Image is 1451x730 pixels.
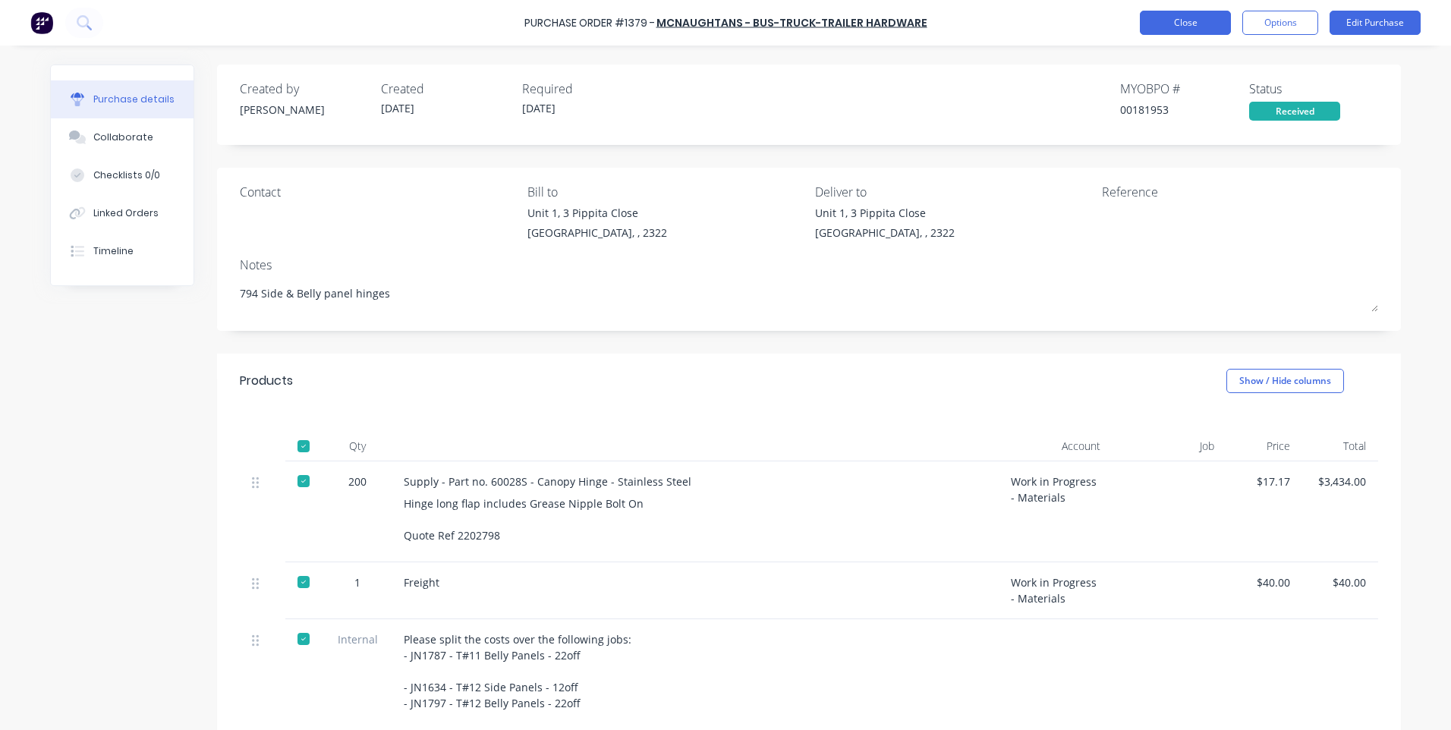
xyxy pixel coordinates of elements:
[527,225,667,241] div: [GEOGRAPHIC_DATA], , 2322
[240,278,1378,312] textarea: 794 Side & Belly panel hinges
[51,232,194,270] button: Timeline
[335,574,379,590] div: 1
[404,574,987,590] div: Freight
[51,156,194,194] button: Checklists 0/0
[93,244,134,258] div: Timeline
[240,80,369,98] div: Created by
[527,183,804,201] div: Bill to
[240,183,516,201] div: Contact
[1242,11,1318,35] button: Options
[1314,474,1366,489] div: $3,434.00
[1120,102,1249,118] div: 00181953
[524,15,655,31] div: Purchase Order #1379 -
[404,496,987,543] div: Hinge long flap includes Grease Nipple Bolt On Quote Ref 2202798
[30,11,53,34] img: Factory
[1113,431,1226,461] div: Job
[1102,183,1378,201] div: Reference
[93,93,175,106] div: Purchase details
[1226,369,1344,393] button: Show / Hide columns
[1239,474,1290,489] div: $17.17
[51,118,194,156] button: Collaborate
[1302,431,1378,461] div: Total
[1330,11,1421,35] button: Edit Purchase
[240,256,1378,274] div: Notes
[815,225,955,241] div: [GEOGRAPHIC_DATA], , 2322
[1120,80,1249,98] div: MYOB PO #
[51,80,194,118] button: Purchase details
[93,131,153,144] div: Collaborate
[1239,574,1290,590] div: $40.00
[1140,11,1231,35] button: Close
[335,631,379,647] span: Internal
[51,194,194,232] button: Linked Orders
[815,205,955,221] div: Unit 1, 3 Pippita Close
[1314,574,1366,590] div: $40.00
[1249,102,1340,121] div: Received
[522,80,651,98] div: Required
[404,474,987,489] div: Supply - Part no. 60028S - Canopy Hinge - Stainless Steel
[240,102,369,118] div: [PERSON_NAME]
[999,431,1113,461] div: Account
[93,206,159,220] div: Linked Orders
[335,474,379,489] div: 200
[999,562,1113,619] div: Work in Progress - Materials
[93,168,160,182] div: Checklists 0/0
[1226,431,1302,461] div: Price
[527,205,667,221] div: Unit 1, 3 Pippita Close
[656,15,927,30] a: McNaughtans - Bus-Truck-Trailer Hardware
[815,183,1091,201] div: Deliver to
[240,372,293,390] div: Products
[323,431,392,461] div: Qty
[381,80,510,98] div: Created
[1249,80,1378,98] div: Status
[999,461,1113,562] div: Work in Progress - Materials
